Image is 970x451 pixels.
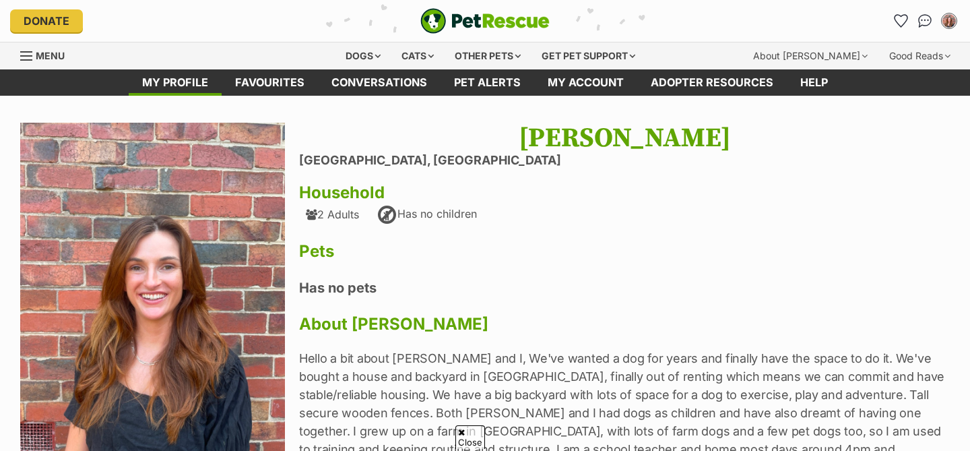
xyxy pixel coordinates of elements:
a: Adopter resources [637,69,787,96]
button: My account [938,10,960,32]
div: Cats [392,42,443,69]
img: chat-41dd97257d64d25036548639549fe6c8038ab92f7586957e7f3b1b290dea8141.svg [918,14,932,28]
a: My account [534,69,637,96]
h3: Household [299,183,950,202]
img: logo-e224e6f780fb5917bec1dbf3a21bbac754714ae5b6737aabdf751b685950b380.svg [420,8,550,34]
div: Get pet support [532,42,645,69]
div: Good Reads [880,42,960,69]
div: Dogs [336,42,390,69]
li: [GEOGRAPHIC_DATA], [GEOGRAPHIC_DATA] [299,154,950,168]
span: Menu [36,50,65,61]
a: Conversations [914,10,936,32]
a: Donate [10,9,83,32]
div: Has no children [376,204,477,226]
img: Caroline Hawkins profile pic [942,14,956,28]
div: 2 Adults [306,208,359,220]
a: Pet alerts [441,69,534,96]
a: Help [787,69,841,96]
h1: [PERSON_NAME] [299,123,950,154]
h4: Has no pets [299,279,950,297]
a: My profile [129,69,222,96]
a: Menu [20,42,74,67]
a: Favourites [222,69,318,96]
h3: Pets [299,242,950,261]
ul: Account quick links [890,10,960,32]
a: Favourites [890,10,911,32]
a: conversations [318,69,441,96]
a: PetRescue [420,8,550,34]
div: About [PERSON_NAME] [744,42,877,69]
h3: About [PERSON_NAME] [299,315,950,334]
div: Other pets [445,42,530,69]
span: Close [455,425,485,449]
